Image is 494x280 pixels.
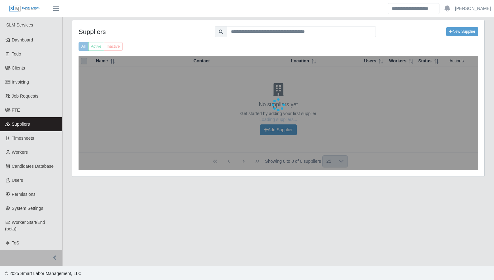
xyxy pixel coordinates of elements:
h4: Suppliers [79,28,205,36]
span: Suppliers [12,122,30,127]
p: Loading suppliers... [259,116,297,123]
button: Active [88,42,104,51]
img: SLM Logo [9,5,40,12]
span: Candidates Database [12,164,54,169]
button: Inactive [104,42,122,51]
span: ToS [12,240,19,245]
span: Job Requests [12,94,39,99]
button: All [79,42,89,51]
span: SLM Services [6,22,33,27]
a: [PERSON_NAME] [455,5,491,12]
span: Dashboard [12,37,33,42]
a: New Supplier [446,27,478,36]
span: Invoicing [12,80,29,84]
span: © 2025 Smart Labor Management, LLC [5,271,81,276]
span: Clients [12,65,25,70]
span: Permissions [12,192,36,197]
span: Worker Start/End (beta) [5,220,45,231]
input: Search [388,3,439,14]
span: Workers [12,150,28,155]
span: Timesheets [12,136,34,141]
span: FTE [12,108,20,113]
span: System Settings [12,206,43,211]
span: Todo [12,51,21,56]
span: Users [12,178,23,183]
